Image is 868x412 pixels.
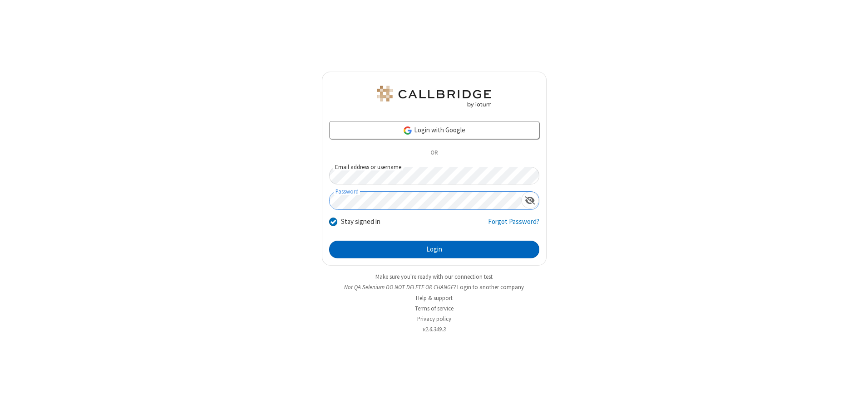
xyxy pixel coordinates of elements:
a: Privacy policy [417,315,451,323]
span: OR [427,147,441,160]
input: Password [330,192,521,209]
div: Show password [521,192,539,208]
img: QA Selenium DO NOT DELETE OR CHANGE [375,86,493,107]
a: Help & support [416,294,453,302]
img: google-icon.png [403,126,413,136]
li: Not QA Selenium DO NOT DELETE OR CHANGE? [322,283,547,291]
li: v2.6.349.3 [322,325,547,334]
button: Login to another company [457,283,524,291]
a: Terms of service [415,305,454,312]
input: Email address or username [329,167,539,184]
a: Make sure you're ready with our connection test [375,273,493,281]
label: Stay signed in [341,217,380,227]
button: Login [329,241,539,259]
a: Login with Google [329,121,539,139]
a: Forgot Password? [488,217,539,234]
